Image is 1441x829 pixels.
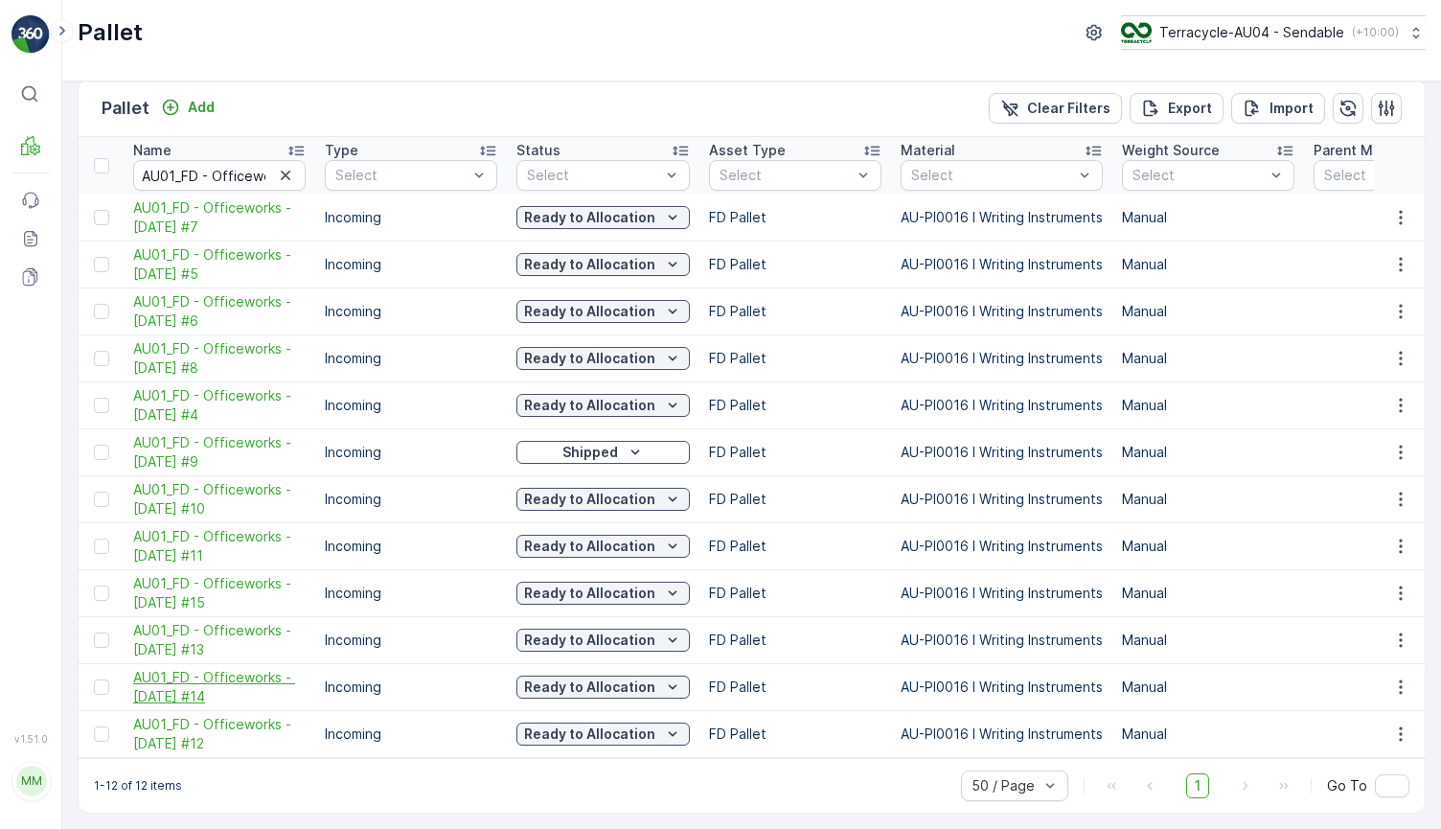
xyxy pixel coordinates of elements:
[901,584,1103,603] p: AU-PI0016 I Writing Instruments
[901,302,1103,321] p: AU-PI0016 I Writing Instruments
[94,586,109,601] div: Toggle Row Selected
[325,678,497,697] p: Incoming
[133,621,306,659] span: AU01_FD - Officeworks - [DATE] #13
[516,629,690,652] button: Ready to Allocation
[133,480,306,518] span: AU01_FD - Officeworks - [DATE] #10
[516,723,690,746] button: Ready to Allocation
[133,574,306,612] span: AU01_FD - Officeworks - [DATE] #15
[524,255,655,274] p: Ready to Allocation
[94,398,109,413] div: Toggle Row Selected
[1130,93,1224,124] button: Export
[901,490,1103,509] p: AU-PI0016 I Writing Instruments
[901,678,1103,697] p: AU-PI0016 I Writing Instruments
[524,584,655,603] p: Ready to Allocation
[11,733,50,745] span: v 1.51.0
[1122,725,1294,744] p: Manual
[516,394,690,417] button: Ready to Allocation
[516,582,690,605] button: Ready to Allocation
[16,766,47,796] div: MM
[524,490,655,509] p: Ready to Allocation
[709,443,881,462] p: FD Pallet
[133,292,306,331] span: AU01_FD - Officeworks - [DATE] #6
[1352,25,1399,40] p: ( +10:00 )
[901,255,1103,274] p: AU-PI0016 I Writing Instruments
[527,166,660,185] p: Select
[94,445,109,460] div: Toggle Row Selected
[1122,255,1294,274] p: Manual
[1186,773,1209,798] span: 1
[94,726,109,742] div: Toggle Row Selected
[325,584,497,603] p: Incoming
[720,166,852,185] p: Select
[524,396,655,415] p: Ready to Allocation
[562,443,618,462] p: Shipped
[709,255,881,274] p: FD Pallet
[133,160,306,191] input: Search
[709,725,881,744] p: FD Pallet
[133,574,306,612] a: AU01_FD - Officeworks - 29/03/2023 #15
[1168,99,1212,118] p: Export
[133,245,306,284] a: AU01_FD - Officeworks - 29/03/2023 #5
[325,443,497,462] p: Incoming
[989,93,1122,124] button: Clear Filters
[709,490,881,509] p: FD Pallet
[1122,584,1294,603] p: Manual
[709,141,786,160] p: Asset Type
[133,386,306,425] span: AU01_FD - Officeworks - [DATE] #4
[1121,15,1426,50] button: Terracycle-AU04 - Sendable(+10:00)
[516,441,690,464] button: Shipped
[94,492,109,507] div: Toggle Row Selected
[1122,141,1220,160] p: Weight Source
[709,396,881,415] p: FD Pallet
[516,347,690,370] button: Ready to Allocation
[1269,99,1314,118] p: Import
[524,349,655,368] p: Ready to Allocation
[709,678,881,697] p: FD Pallet
[94,210,109,225] div: Toggle Row Selected
[133,715,306,753] span: AU01_FD - Officeworks - [DATE] #12
[1122,443,1294,462] p: Manual
[1121,22,1152,43] img: terracycle_logo.png
[901,631,1103,650] p: AU-PI0016 I Writing Instruments
[94,351,109,366] div: Toggle Row Selected
[1122,631,1294,650] p: Manual
[901,208,1103,227] p: AU-PI0016 I Writing Instruments
[133,668,306,706] a: AU01_FD - Officeworks - 29/03/2023 #14
[325,537,497,556] p: Incoming
[516,253,690,276] button: Ready to Allocation
[524,678,655,697] p: Ready to Allocation
[901,725,1103,744] p: AU-PI0016 I Writing Instruments
[709,631,881,650] p: FD Pallet
[325,255,497,274] p: Incoming
[516,141,560,160] p: Status
[94,257,109,272] div: Toggle Row Selected
[325,208,497,227] p: Incoming
[901,537,1103,556] p: AU-PI0016 I Writing Instruments
[325,349,497,368] p: Incoming
[133,433,306,472] span: AU01_FD - Officeworks - [DATE] #9
[133,527,306,565] a: AU01_FD - Officeworks - 29/03/2023 #11
[133,292,306,331] a: AU01_FD - Officeworks - 29/03/2023 #6
[133,433,306,472] a: AU01_FD - Officeworks - 29/03/2023 #9
[94,633,109,648] div: Toggle Row Selected
[188,98,215,117] p: Add
[133,141,172,160] p: Name
[1327,776,1367,795] span: Go To
[1122,396,1294,415] p: Manual
[524,725,655,744] p: Ready to Allocation
[133,715,306,753] a: AU01_FD - Officeworks - 29/03/2023 #12
[325,141,358,160] p: Type
[133,480,306,518] a: AU01_FD - Officeworks - 29/03/2023 #10
[153,96,222,119] button: Add
[516,488,690,511] button: Ready to Allocation
[1122,678,1294,697] p: Manual
[94,679,109,695] div: Toggle Row Selected
[133,245,306,284] span: AU01_FD - Officeworks - [DATE] #5
[901,396,1103,415] p: AU-PI0016 I Writing Instruments
[325,725,497,744] p: Incoming
[78,17,143,48] p: Pallet
[1122,208,1294,227] p: Manual
[133,621,306,659] a: AU01_FD - Officeworks - 29/03/2023 #13
[325,396,497,415] p: Incoming
[709,349,881,368] p: FD Pallet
